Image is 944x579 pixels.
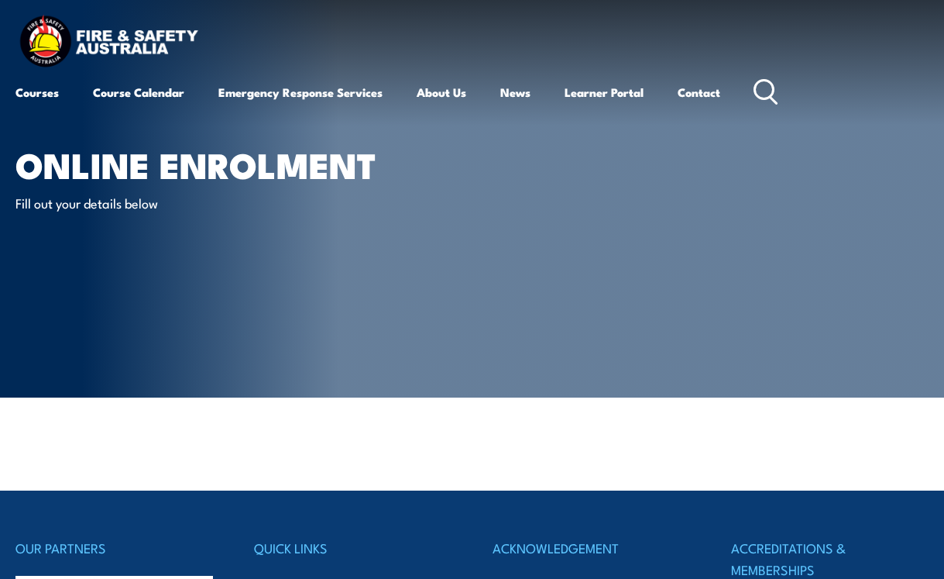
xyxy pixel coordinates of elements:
[218,74,383,111] a: Emergency Response Services
[500,74,530,111] a: News
[254,537,451,559] h4: QUICK LINKS
[493,537,690,559] h4: ACKNOWLEDGEMENT
[15,74,59,111] a: Courses
[93,74,184,111] a: Course Calendar
[678,74,720,111] a: Contact
[565,74,644,111] a: Learner Portal
[417,74,466,111] a: About Us
[15,194,298,212] p: Fill out your details below
[15,149,398,179] h1: Online Enrolment
[15,537,213,559] h4: OUR PARTNERS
